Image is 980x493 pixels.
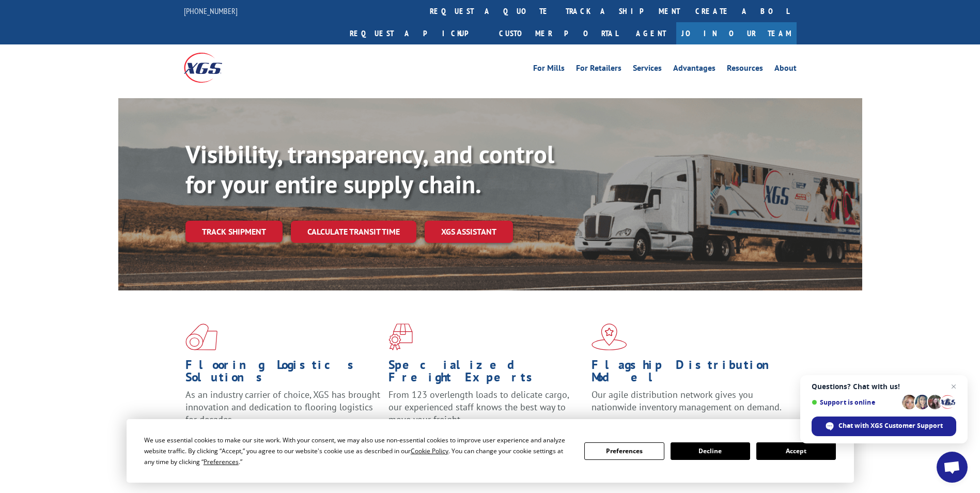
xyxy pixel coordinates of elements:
span: Cookie Policy [411,446,448,455]
a: Resources [727,64,763,75]
div: We use essential cookies to make our site work. With your consent, we may also use non-essential ... [144,435,572,467]
button: Decline [671,442,750,460]
div: Chat with XGS Customer Support [812,417,956,436]
a: [PHONE_NUMBER] [184,6,238,16]
span: Close chat [947,380,960,393]
span: As an industry carrier of choice, XGS has brought innovation and dedication to flooring logistics... [185,389,380,425]
h1: Flooring Logistics Solutions [185,359,381,389]
button: Preferences [584,442,664,460]
div: Cookie Consent Prompt [127,419,854,483]
a: Advantages [673,64,715,75]
a: Calculate transit time [291,221,416,243]
a: For Retailers [576,64,621,75]
h1: Specialized Freight Experts [388,359,584,389]
a: XGS ASSISTANT [425,221,513,243]
h1: Flagship Distribution Model [592,359,787,389]
a: Request a pickup [342,22,491,44]
span: Support is online [812,398,898,406]
div: Open chat [937,452,968,483]
a: For Mills [533,64,565,75]
img: xgs-icon-total-supply-chain-intelligence-red [185,323,217,350]
span: Chat with XGS Customer Support [838,421,943,430]
button: Accept [756,442,836,460]
b: Visibility, transparency, and control for your entire supply chain. [185,138,554,200]
img: xgs-icon-focused-on-flooring-red [388,323,413,350]
a: Join Our Team [676,22,797,44]
span: Preferences [204,457,239,466]
p: From 123 overlength loads to delicate cargo, our experienced staff knows the best way to move you... [388,389,584,435]
a: Track shipment [185,221,283,242]
a: Customer Portal [491,22,626,44]
a: About [774,64,797,75]
a: Agent [626,22,676,44]
span: Our agile distribution network gives you nationwide inventory management on demand. [592,389,782,413]
span: Questions? Chat with us! [812,382,956,391]
a: Services [633,64,662,75]
img: xgs-icon-flagship-distribution-model-red [592,323,627,350]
